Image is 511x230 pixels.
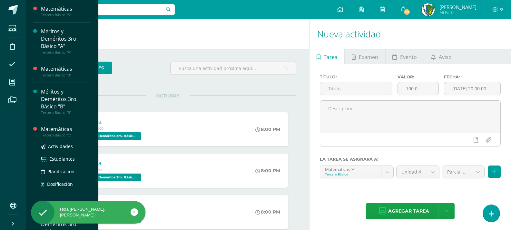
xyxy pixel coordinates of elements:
[34,19,301,49] h1: Actividades
[320,82,392,95] input: Título
[422,3,435,16] img: 09cda7a8f8a612387b01df24d4d5f603.png
[255,209,280,215] div: 8:00 PM
[324,49,338,65] span: Tarea
[77,132,141,140] span: Méritos y Deméritos 3ro. Básico "A" 'A'
[325,172,376,176] div: Tercero Básico
[439,10,477,15] span: Mi Perfil
[345,49,385,64] a: Examen
[442,166,484,178] a: Parcial (10.0%)
[317,19,503,49] h1: Nueva actividad
[49,156,75,162] span: Estudiantes
[41,125,90,137] a: MatemáticasTercero Básico "C"
[255,168,280,174] div: 8:00 PM
[41,133,90,137] div: Tercero Básico "C"
[146,93,190,99] span: OCTUBRE
[41,5,90,13] div: Matemáticas
[41,88,90,115] a: Méritos y Deméritos 3ro. Básico "B"Tercero Básico "B"
[41,65,90,77] a: MatemáticasTercero Básico "B"
[77,160,143,167] div: Conducta
[77,119,143,125] div: Conducta
[444,82,500,95] input: Fecha de entrega
[320,75,392,79] label: Título:
[41,125,90,133] div: Matemáticas
[30,4,175,15] input: Busca un usuario...
[41,5,90,17] a: MatemáticasTercero Básico "A"
[41,50,90,55] div: Tercero Básico "A"
[386,49,424,64] a: Evento
[41,28,90,50] div: Méritos y Deméritos 3ro. Básico "A"
[41,65,90,73] div: Matemáticas
[47,181,73,187] span: Dosificación
[400,49,417,65] span: Evento
[444,75,501,79] label: Fecha:
[398,82,438,95] input: Puntos máximos
[255,126,280,132] div: 8:00 PM
[48,143,73,149] span: Actividades
[31,206,145,218] div: Hola [PERSON_NAME], [PERSON_NAME]!
[403,8,410,15] span: 10
[447,166,467,178] span: Parcial (10.0%)
[41,155,90,163] a: Estudiantes
[41,73,90,77] div: Tercero Básico "B"
[320,166,393,178] a: Matemáticas 'A'Tercero Básico
[41,88,90,110] div: Méritos y Deméritos 3ro. Básico "B"
[41,110,90,115] div: Tercero Básico "B"
[325,166,376,172] div: Matemáticas 'A'
[424,49,459,64] a: Aviso
[439,4,477,10] span: [PERSON_NAME]
[41,168,90,175] a: Planificación
[388,203,429,219] span: Agregar tarea
[47,168,74,175] span: Planificación
[439,49,452,65] span: Aviso
[310,49,344,64] a: Tarea
[397,166,439,178] a: Unidad 4
[359,49,378,65] span: Examen
[41,28,90,55] a: Méritos y Deméritos 3ro. Básico "A"Tercero Básico "A"
[398,75,439,79] label: Valor:
[41,13,90,17] div: Tercero Básico "A"
[41,143,90,150] a: Actividades
[41,180,90,188] a: Dosificación
[401,166,422,178] span: Unidad 4
[320,157,501,162] label: La tarea se asignará a:
[77,174,141,181] span: Méritos y Deméritos 3ro. Básico "B" 'B'
[171,62,296,75] input: Busca una actividad próxima aquí...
